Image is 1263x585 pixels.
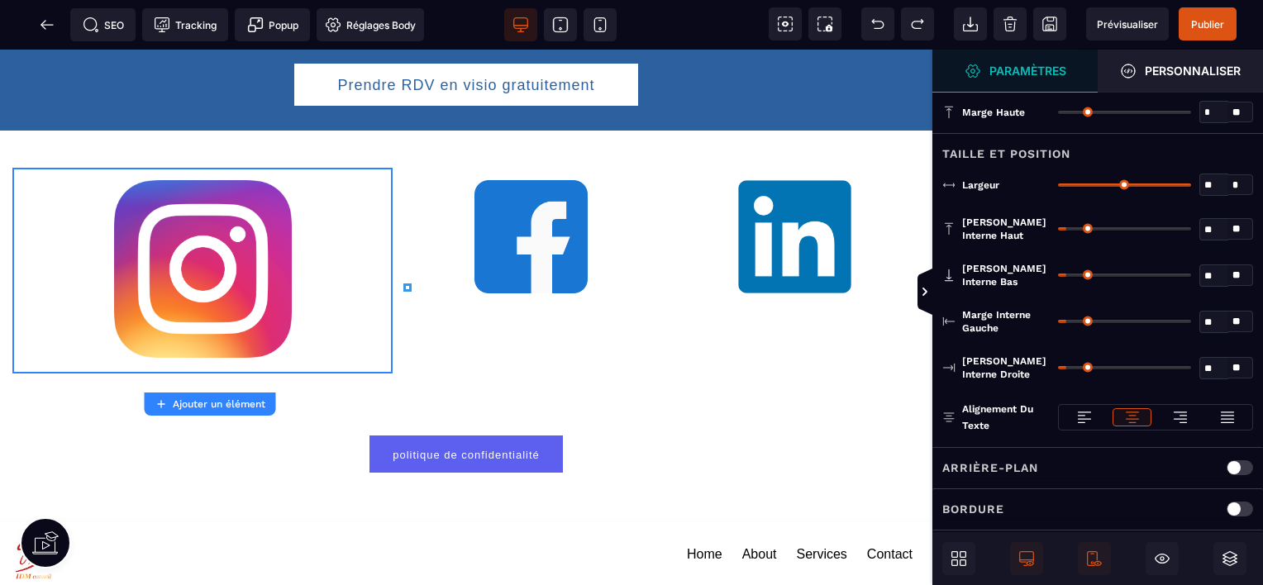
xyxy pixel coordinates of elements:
span: Ouvrir le gestionnaire de styles [932,50,1098,93]
strong: Personnaliser [1145,64,1241,77]
span: Réglages Body [325,17,416,33]
span: Métadata SEO [70,8,136,41]
span: [PERSON_NAME] interne haut [962,216,1050,242]
span: Popup [247,17,298,33]
p: Bordure [942,499,1004,519]
span: Créer une alerte modale [235,8,310,41]
span: Ouvrir les blocs [942,542,975,575]
span: SEO [83,17,124,33]
button: politique de confidentialité [369,386,564,423]
span: Aperçu [1086,7,1169,40]
span: Tracking [154,17,217,33]
strong: Paramètres [989,64,1066,77]
span: Masquer le bloc [1146,542,1179,575]
span: Afficher le mobile [1078,542,1111,575]
span: [PERSON_NAME] interne droite [962,354,1050,381]
button: Prendre RDV en visio gratuitement [294,14,639,56]
span: Défaire [861,7,894,40]
span: Retour [31,8,64,41]
p: Arrière-plan [942,458,1038,478]
span: Ouvrir le gestionnaire de styles [1098,50,1263,93]
span: Nettoyage [994,7,1027,40]
span: Capture d'écran [808,7,841,40]
span: Code de suivi [142,8,228,41]
span: Voir les composants [769,7,802,40]
span: Afficher les vues [932,268,949,317]
span: Importer [954,7,987,40]
span: Marge interne gauche [962,308,1050,335]
span: Rétablir [901,7,934,40]
span: Marge haute [962,106,1025,119]
span: Enregistrer [1033,7,1066,40]
a: Contact [867,494,913,516]
span: Largeur [962,178,999,192]
span: Prévisualiser [1097,18,1158,31]
button: Ajouter un élément [144,392,275,416]
span: [PERSON_NAME] interne bas [962,262,1050,288]
p: Alignement du texte [942,401,1050,434]
span: Voir bureau [504,8,537,41]
a: Services [797,494,847,516]
span: Voir tablette [544,8,577,41]
img: e16eecbe9bb444a393e581c08cdc4059_facebook.png [474,131,588,244]
a: About [742,494,777,516]
img: e1744d15c2b8b6223366fbbaa360e125.png [14,480,53,530]
img: LinkedIn_logo_initials.png.webp [738,131,851,244]
strong: Ajouter un élément [173,398,265,410]
img: e0fa9dfa95951eab0c0bc33feefa6006_Instagram.png [114,131,292,308]
span: Favicon [317,8,424,41]
span: Afficher le desktop [1010,542,1043,575]
span: Ouvrir les calques [1213,542,1246,575]
span: Voir mobile [584,8,617,41]
span: Publier [1191,18,1224,31]
div: Taille et position [932,133,1263,164]
a: Home [687,494,722,516]
span: Enregistrer le contenu [1179,7,1237,40]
